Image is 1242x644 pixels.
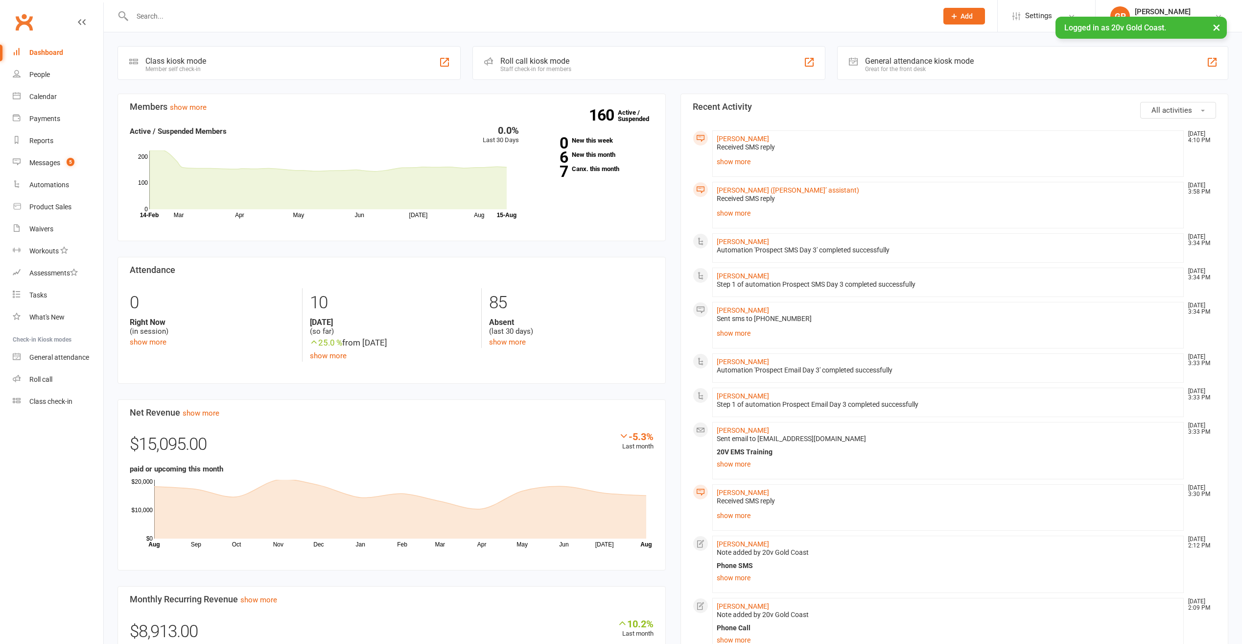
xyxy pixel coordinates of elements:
[29,397,72,405] div: Class check-in
[13,347,103,369] a: General attendance kiosk mode
[29,269,78,277] div: Assessments
[130,288,295,318] div: 0
[1183,485,1216,497] time: [DATE] 3:30 PM
[29,291,47,299] div: Tasks
[483,125,519,135] div: 0.0%
[145,66,206,73] div: Member self check-in
[130,318,295,336] div: (in session)
[1140,102,1216,119] button: All activities
[717,246,1180,254] div: Automation 'Prospect SMS Day 3' completed successfully
[489,318,654,327] strong: Absent
[717,326,1180,340] a: show more
[717,426,769,434] a: [PERSON_NAME]
[717,548,1180,557] div: Note added by 20v Gold Coast
[534,136,568,150] strong: 0
[13,196,103,218] a: Product Sales
[13,391,103,413] a: Class kiosk mode
[534,164,568,179] strong: 7
[130,265,654,275] h3: Attendance
[13,130,103,152] a: Reports
[943,8,985,25] button: Add
[717,135,769,143] a: [PERSON_NAME]
[619,431,654,452] div: Last month
[29,313,65,321] div: What's New
[717,280,1180,289] div: Step 1 of automation Prospect SMS Day 3 completed successfully
[29,353,89,361] div: General attendance
[310,351,347,360] a: show more
[1183,536,1216,549] time: [DATE] 2:12 PM
[717,186,859,194] a: [PERSON_NAME] ([PERSON_NAME]’ assistant)
[717,315,812,322] span: Sent sms to [PHONE_NUMBER]
[13,108,103,130] a: Payments
[489,318,654,336] div: (last 30 days)
[717,624,1180,632] div: Phone Call
[534,137,654,144] a: 0New this week
[717,509,1180,522] a: show more
[1183,131,1216,144] time: [DATE] 4:10 PM
[29,375,52,383] div: Roll call
[617,618,654,639] div: Last month
[310,318,474,336] div: (so far)
[1183,234,1216,247] time: [DATE] 3:34 PM
[717,155,1180,169] a: show more
[129,9,931,23] input: Search...
[29,93,57,100] div: Calendar
[717,400,1180,409] div: Step 1 of automation Prospect Email Day 3 completed successfully
[1183,302,1216,315] time: [DATE] 3:34 PM
[310,318,474,327] strong: [DATE]
[1183,354,1216,367] time: [DATE] 3:33 PM
[130,127,227,136] strong: Active / Suspended Members
[240,595,277,604] a: show more
[1135,7,1191,16] div: [PERSON_NAME]
[534,166,654,172] a: 7Canx. this month
[717,366,1180,374] div: Automation 'Prospect Email Day 3' completed successfully
[130,465,223,473] strong: paid or upcoming this month
[717,272,769,280] a: [PERSON_NAME]
[717,448,1180,456] div: 20V EMS Training
[13,306,103,328] a: What's New
[13,174,103,196] a: Automations
[717,540,769,548] a: [PERSON_NAME]
[170,103,207,112] a: show more
[1208,17,1225,38] button: ×
[489,338,526,347] a: show more
[717,306,769,314] a: [PERSON_NAME]
[500,56,571,66] div: Roll call kiosk mode
[1183,268,1216,281] time: [DATE] 3:34 PM
[183,409,219,418] a: show more
[961,12,973,20] span: Add
[29,71,50,78] div: People
[29,247,59,255] div: Workouts
[130,338,166,347] a: show more
[618,102,661,129] a: 160Active / Suspended
[489,288,654,318] div: 85
[29,203,71,211] div: Product Sales
[865,56,974,66] div: General attendance kiosk mode
[1183,388,1216,401] time: [DATE] 3:33 PM
[310,288,474,318] div: 10
[1151,106,1192,115] span: All activities
[13,64,103,86] a: People
[717,611,1180,619] div: Note added by 20v Gold Coast
[483,125,519,146] div: Last 30 Days
[717,489,769,496] a: [PERSON_NAME]
[13,218,103,240] a: Waivers
[145,56,206,66] div: Class kiosk mode
[1183,422,1216,435] time: [DATE] 3:33 PM
[717,457,1180,471] a: show more
[534,151,654,158] a: 6New this month
[130,594,654,604] h3: Monthly Recurring Revenue
[29,115,60,123] div: Payments
[310,336,474,349] div: from [DATE]
[534,150,568,165] strong: 6
[13,369,103,391] a: Roll call
[13,284,103,306] a: Tasks
[1135,16,1191,25] div: 20v Gold Coast
[717,206,1180,220] a: show more
[29,49,63,56] div: Dashboard
[13,42,103,64] a: Dashboard
[1025,5,1052,27] span: Settings
[29,181,69,189] div: Automations
[717,571,1180,585] a: show more
[717,358,769,366] a: [PERSON_NAME]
